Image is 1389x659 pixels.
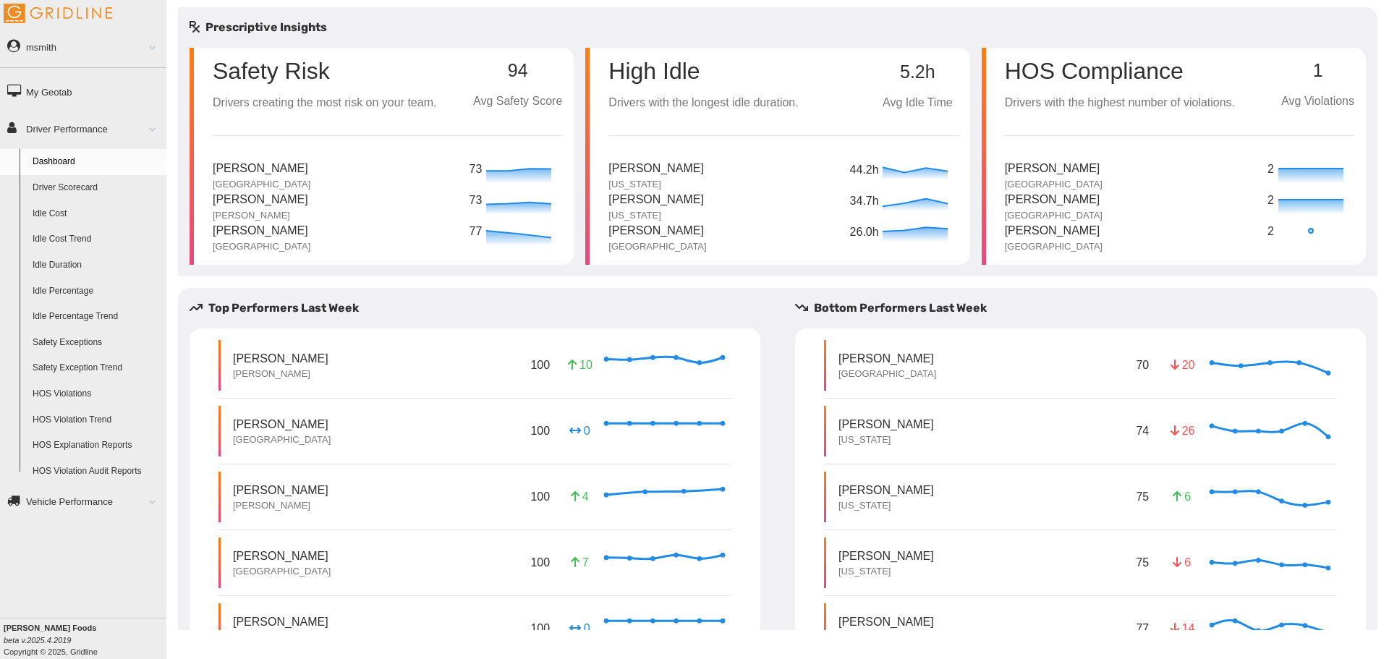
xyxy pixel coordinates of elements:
b: [PERSON_NAME] Foods [4,624,96,632]
p: [US_STATE] [608,209,704,222]
p: 20 [1171,357,1194,373]
p: [GEOGRAPHIC_DATA] [1005,240,1103,253]
a: Idle Cost Trend [26,226,166,252]
p: [US_STATE] [608,178,704,191]
p: 100 [527,420,553,442]
p: [PERSON_NAME] [838,416,934,433]
p: Drivers with the highest number of violations. [1005,94,1235,112]
p: [GEOGRAPHIC_DATA] [233,433,331,446]
p: Drivers creating the most risk on your team. [213,94,436,112]
p: 94 [473,61,562,81]
a: Dashboard [26,149,166,175]
p: [PERSON_NAME] [233,416,331,433]
p: [US_STATE] [838,499,934,512]
p: 77 [470,223,483,241]
p: 2 [1267,192,1275,210]
p: 73 [470,161,483,179]
p: [GEOGRAPHIC_DATA] [213,240,310,253]
p: [PERSON_NAME] [213,160,310,178]
i: beta v.2025.4.2019 [4,636,71,645]
p: 5.2h [877,62,959,82]
p: HOS Compliance [1005,59,1235,82]
p: 7 [568,554,591,571]
a: HOS Violation Audit Reports [26,459,166,485]
p: 0 [568,422,591,439]
p: [PERSON_NAME] [213,209,308,222]
p: [PERSON_NAME] [838,613,936,630]
p: [PERSON_NAME] [213,222,310,240]
a: HOS Explanation Reports [26,433,166,459]
p: 100 [527,617,553,639]
p: [PERSON_NAME] [213,191,308,209]
p: [GEOGRAPHIC_DATA] [213,178,310,191]
p: 4 [568,488,591,505]
a: Idle Percentage Trend [26,304,166,330]
h5: Bottom Performers Last Week [795,299,1377,317]
p: [US_STATE] [838,433,934,446]
p: [GEOGRAPHIC_DATA] [1005,209,1103,222]
div: Copyright © 2025, Gridline [4,622,166,658]
p: 74 [1133,420,1152,442]
p: [PERSON_NAME] [608,160,704,178]
p: 26 [1171,422,1194,439]
p: 100 [527,551,553,574]
p: [GEOGRAPHIC_DATA] [608,240,706,253]
h5: Top Performers Last Week [190,299,772,317]
p: 6 [1171,554,1194,571]
a: Safety Exceptions [26,330,166,356]
p: 26.0h [850,224,879,252]
a: Idle Percentage [26,279,166,305]
h5: Prescriptive Insights [190,19,327,36]
p: Avg Violations [1281,93,1354,111]
p: 34.7h [850,192,879,221]
p: [PERSON_NAME] [838,548,934,564]
p: Safety Risk [213,59,436,82]
p: 100 [527,485,553,508]
img: Gridline [4,4,112,23]
p: [PERSON_NAME] [1005,222,1103,240]
p: [PERSON_NAME] [838,482,934,498]
a: Idle Duration [26,252,166,279]
p: [GEOGRAPHIC_DATA] [1005,178,1103,191]
a: HOS Violations [26,381,166,407]
p: 73 [470,192,483,210]
a: HOS Violation Trend [26,407,166,433]
p: 14 [1171,620,1194,637]
p: 2 [1267,161,1275,179]
p: 10 [568,357,591,373]
a: Idle Cost [26,201,166,227]
p: 2 [1267,223,1275,241]
p: [PERSON_NAME] [608,191,704,209]
p: [US_STATE] [838,565,934,578]
p: 44.2h [850,161,879,190]
p: [PERSON_NAME] [233,482,328,498]
p: 6 [1171,488,1194,505]
p: [PERSON_NAME] [233,613,331,630]
p: 0 [568,620,591,637]
p: 100 [527,354,553,376]
a: Safety Exception Trend [26,355,166,381]
p: 70 [1133,354,1152,376]
p: [PERSON_NAME] [233,548,331,564]
p: Avg Idle Time [877,94,959,112]
p: 77 [1133,617,1152,639]
p: [PERSON_NAME] [233,499,328,512]
p: [PERSON_NAME] [838,350,936,367]
p: 75 [1133,551,1152,574]
p: [PERSON_NAME] [608,222,706,240]
a: Driver Scorecard [26,175,166,201]
p: [PERSON_NAME] [233,350,328,367]
p: 75 [1133,485,1152,508]
p: Avg Safety Score [473,93,562,111]
p: [GEOGRAPHIC_DATA] [233,565,331,578]
p: [PERSON_NAME] [233,367,328,380]
p: 1 [1281,61,1354,81]
p: [GEOGRAPHIC_DATA] [838,367,936,380]
p: [PERSON_NAME] [1005,191,1103,209]
p: Drivers with the longest idle duration. [608,94,798,112]
p: [PERSON_NAME] [1005,160,1103,178]
p: High Idle [608,59,798,82]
